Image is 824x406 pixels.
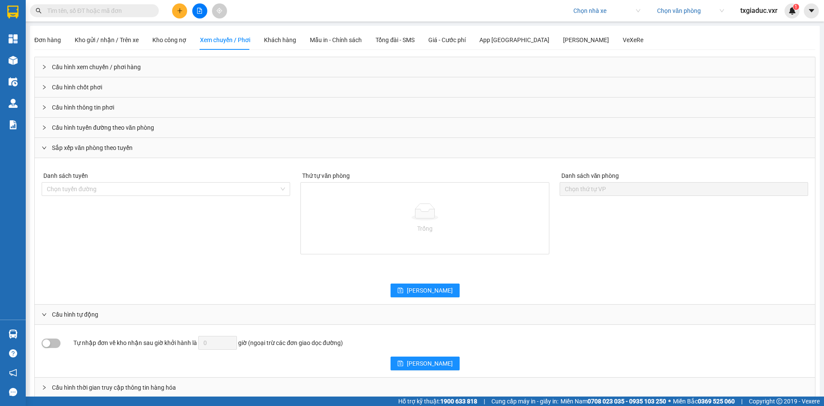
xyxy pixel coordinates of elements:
[42,385,47,390] span: right
[216,8,222,14] span: aim
[623,35,643,45] div: VeXeRe
[47,6,148,15] input: Tìm tên, số ĐT hoặc mã đơn
[793,4,799,10] sup: 1
[698,398,735,405] strong: 0369 525 060
[52,82,102,92] span: Cấu hình chốt phơi
[300,169,549,182] div: Thứ tự văn phòng
[52,143,133,153] span: Sắp xếp văn phòng theo tuyến
[192,3,207,18] button: file-add
[407,359,453,368] span: [PERSON_NAME]
[308,224,542,233] div: Trống
[35,378,815,397] div: Cấu hình thời gian truy cập thông tin hàng hóa
[35,138,815,158] div: Sắp xếp văn phòng theo tuyến
[673,397,735,406] span: Miền Bắc
[177,8,183,14] span: plus
[152,35,186,45] div: Kho công nợ
[212,3,227,18] button: aim
[563,35,609,45] div: [PERSON_NAME]
[42,105,47,110] span: right
[428,37,466,43] span: Giá - Cước phí
[52,103,114,112] span: Cấu hình thông tin phơi
[391,284,460,297] button: save[PERSON_NAME]
[788,7,796,15] img: icon-new-feature
[9,56,18,65] img: warehouse-icon
[35,57,815,77] div: Cấu hình xem chuyến / phơi hàng
[9,388,17,396] span: message
[73,336,585,350] div: Tự nhập đơn về kho nhận sau giờ khởi hành là giờ (ngoại trừ các đơn giao dọc đường)
[776,398,782,404] span: copyright
[35,118,815,137] div: Cấu hình tuyến đường theo văn phòng
[42,169,290,182] div: Danh sách tuyến
[804,3,819,18] button: caret-down
[172,3,187,18] button: plus
[52,62,141,72] span: Cấu hình xem chuyến / phơi hàng
[391,357,460,370] button: save[PERSON_NAME]
[42,125,47,130] span: right
[440,398,477,405] strong: 1900 633 818
[794,4,797,10] span: 1
[42,85,47,90] span: right
[733,5,785,16] span: txgiaduc.vxr
[407,286,453,295] span: [PERSON_NAME]
[42,145,47,150] span: right
[34,37,61,43] span: Đơn hàng
[479,35,549,45] div: App [GEOGRAPHIC_DATA]
[484,397,485,406] span: |
[397,360,403,367] span: save
[560,169,808,182] div: Danh sách văn phòng
[7,6,18,18] img: logo-vxr
[35,305,815,324] div: Cấu hình tự động
[560,397,666,406] span: Miền Nam
[42,64,47,70] span: right
[491,397,558,406] span: Cung cấp máy in - giấy in:
[52,310,98,319] span: Cấu hình tự động
[808,7,815,15] span: caret-down
[35,77,815,97] div: Cấu hình chốt phơi
[35,98,815,117] div: Cấu hình thông tin phơi
[741,397,742,406] span: |
[264,35,296,45] div: Khách hàng
[310,37,362,43] span: Mẫu in - Chính sách
[588,398,666,405] strong: 0708 023 035 - 0935 103 250
[200,37,250,43] span: Xem chuyến / Phơi
[197,8,203,14] span: file-add
[9,369,17,377] span: notification
[376,37,415,43] span: Tổng đài - SMS
[398,397,477,406] span: Hỗ trợ kỹ thuật:
[9,120,18,129] img: solution-icon
[668,400,671,403] span: ⚪️
[36,8,42,14] span: search
[9,34,18,43] img: dashboard-icon
[9,99,18,108] img: warehouse-icon
[9,330,18,339] img: warehouse-icon
[397,287,403,294] span: save
[42,312,47,317] span: right
[9,349,17,357] span: question-circle
[9,77,18,86] img: warehouse-icon
[75,37,139,43] span: Kho gửi / nhận / Trên xe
